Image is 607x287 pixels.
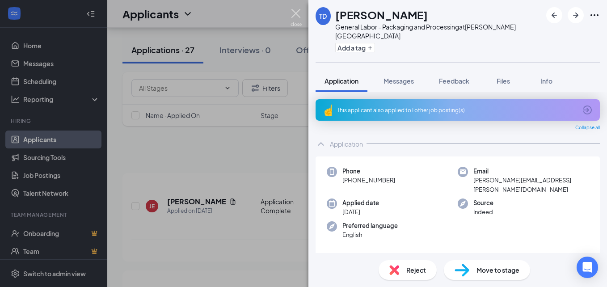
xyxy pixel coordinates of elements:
div: TD [319,12,327,21]
span: Files [497,77,510,85]
svg: ArrowRight [570,10,581,21]
svg: Ellipses [589,10,600,21]
span: Email [473,167,589,176]
span: Preferred language [342,221,398,230]
svg: ArrowCircle [582,105,593,115]
span: Collapse all [575,124,600,131]
span: Applied date [342,198,379,207]
button: ArrowLeftNew [546,7,562,23]
span: Source [473,198,493,207]
span: [PHONE_NUMBER] [342,176,395,185]
span: English [342,230,398,239]
button: PlusAdd a tag [335,43,375,52]
span: [DATE] [342,207,379,216]
div: This applicant also applied to 1 other job posting(s) [337,106,577,114]
div: Open Intercom Messenger [577,257,598,278]
div: General Labor - Packaging and Processing at [PERSON_NAME] [GEOGRAPHIC_DATA] [335,22,542,40]
svg: ChevronUp [316,139,326,149]
span: Phone [342,167,395,176]
h1: [PERSON_NAME] [335,7,428,22]
span: Messages [384,77,414,85]
span: Move to stage [476,265,519,275]
span: Indeed [473,207,493,216]
div: Application [330,139,363,148]
svg: ArrowLeftNew [549,10,560,21]
span: Application [325,77,358,85]
svg: Plus [367,45,373,51]
span: Reject [406,265,426,275]
span: Info [540,77,552,85]
span: [PERSON_NAME][EMAIL_ADDRESS][PERSON_NAME][DOMAIN_NAME] [473,176,589,194]
button: ArrowRight [568,7,584,23]
span: Feedback [439,77,469,85]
